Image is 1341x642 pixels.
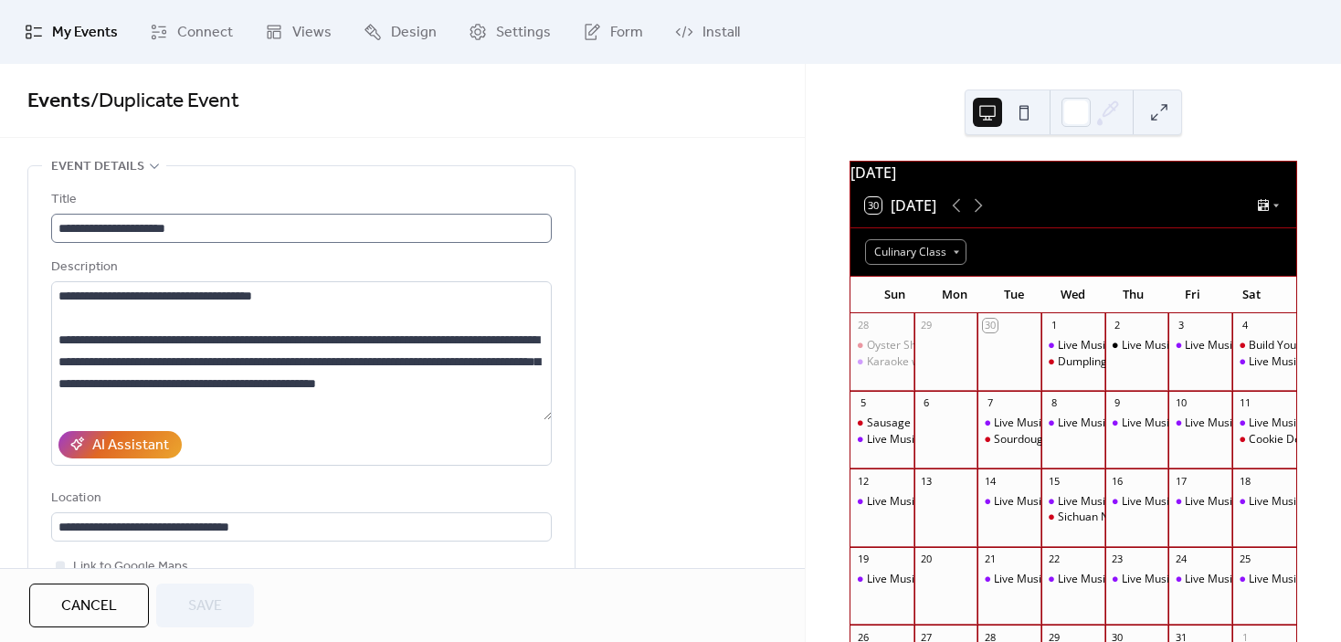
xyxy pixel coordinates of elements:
[455,7,565,57] a: Settings
[702,22,740,44] span: Install
[920,396,934,410] div: 6
[1232,494,1296,510] div: Live Music - The Belmore's
[1232,354,1296,370] div: Live Music - Michael Peters
[856,474,870,488] div: 12
[251,7,345,57] a: Views
[51,488,548,510] div: Location
[1122,416,1270,431] div: Live Music - [PERSON_NAME]
[859,193,943,218] button: 30[DATE]
[1058,416,1206,431] div: Live Music - [PERSON_NAME]
[1174,474,1188,488] div: 17
[73,556,188,578] span: Link to Google Maps
[850,432,914,447] div: Live Music - Kielo Smith
[1043,277,1103,313] div: Wed
[292,22,332,44] span: Views
[1105,572,1169,587] div: Live Music - Joy Bonner
[850,494,914,510] div: Live Music - Steve Philip with The Heavy Cats
[1111,474,1125,488] div: 16
[1232,338,1296,353] div: Build Your Own Chocolate Bar - Class
[1122,572,1270,587] div: Live Music - [PERSON_NAME]
[983,553,997,566] div: 21
[350,7,450,57] a: Design
[29,584,149,627] button: Cancel
[1058,494,1206,510] div: Live Music - [PERSON_NAME]
[1058,338,1206,353] div: Live Music - [PERSON_NAME]
[1174,319,1188,332] div: 3
[1105,416,1169,431] div: Live Music - Loren Radis
[11,7,132,57] a: My Events
[1168,572,1232,587] div: Live Music - Dave Tate
[994,572,1175,587] div: Live Music - [PERSON_NAME] Music
[661,7,754,57] a: Install
[1041,510,1105,525] div: Sichuan Noodle Making Class
[1174,553,1188,566] div: 24
[1238,396,1251,410] div: 11
[1238,319,1251,332] div: 4
[983,474,997,488] div: 14
[391,22,437,44] span: Design
[920,319,934,332] div: 29
[850,416,914,431] div: Sausage Making Class
[61,595,117,617] span: Cancel
[850,162,1296,184] div: [DATE]
[51,189,548,211] div: Title
[51,257,548,279] div: Description
[856,396,870,410] div: 5
[569,7,657,57] a: Form
[1185,416,1333,431] div: Live Music - [PERSON_NAME]
[1238,553,1251,566] div: 25
[1232,416,1296,431] div: Live Music - Michael Peters
[850,338,914,353] div: Oyster Shucking Class
[1047,396,1061,410] div: 8
[920,553,934,566] div: 20
[1041,416,1105,431] div: Live Music - Keith Cox
[1168,416,1232,431] div: Live Music - Emily Smith
[856,319,870,332] div: 28
[867,416,981,431] div: Sausage Making Class
[1185,572,1333,587] div: Live Music - [PERSON_NAME]
[1111,396,1125,410] div: 9
[1222,277,1282,313] div: Sat
[1163,277,1222,313] div: Fri
[90,81,239,121] span: / Duplicate Event
[177,22,233,44] span: Connect
[1238,474,1251,488] div: 18
[1105,494,1169,510] div: Live Music - Rowdy Yates
[850,572,914,587] div: Live Music - Loren Radis
[994,494,1175,510] div: Live Music - [PERSON_NAME] Music
[1168,494,1232,510] div: Live Music - Sue & Jordan
[92,435,169,457] div: AI Assistant
[977,494,1041,510] div: Live Music - Jon Millsap Music
[983,319,997,332] div: 30
[1174,396,1188,410] div: 10
[867,572,1015,587] div: Live Music - [PERSON_NAME]
[994,416,1175,431] div: Live Music - [PERSON_NAME] Music
[1058,510,1208,525] div: Sichuan Noodle Making Class
[983,396,997,410] div: 7
[1122,494,1270,510] div: Live Music - [PERSON_NAME]
[51,156,144,178] span: Event details
[850,354,914,370] div: Karaoke with Christina & Erik from Sound House Productions
[1047,319,1061,332] div: 1
[977,416,1041,431] div: Live Music - Jon Millsap Music
[1041,572,1105,587] div: Live Music - Michael Campbell
[1111,319,1125,332] div: 2
[1103,277,1162,313] div: Thu
[496,22,551,44] span: Settings
[865,277,924,313] div: Sun
[924,277,984,313] div: Mon
[27,81,90,121] a: Events
[977,432,1041,447] div: Sourdough Starter Class
[867,338,979,353] div: Oyster Shucking Class
[1058,354,1304,370] div: Dumpling Making Class at [GEOGRAPHIC_DATA]
[994,432,1118,447] div: Sourdough Starter Class
[984,277,1043,313] div: Tue
[1041,354,1105,370] div: Dumpling Making Class at Primal House
[1058,572,1206,587] div: Live Music - [PERSON_NAME]
[1111,553,1125,566] div: 23
[1047,474,1061,488] div: 15
[920,474,934,488] div: 13
[977,572,1041,587] div: Live Music - Jon Millsap Music
[867,494,1121,510] div: Live Music - [PERSON_NAME] with The Heavy Cats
